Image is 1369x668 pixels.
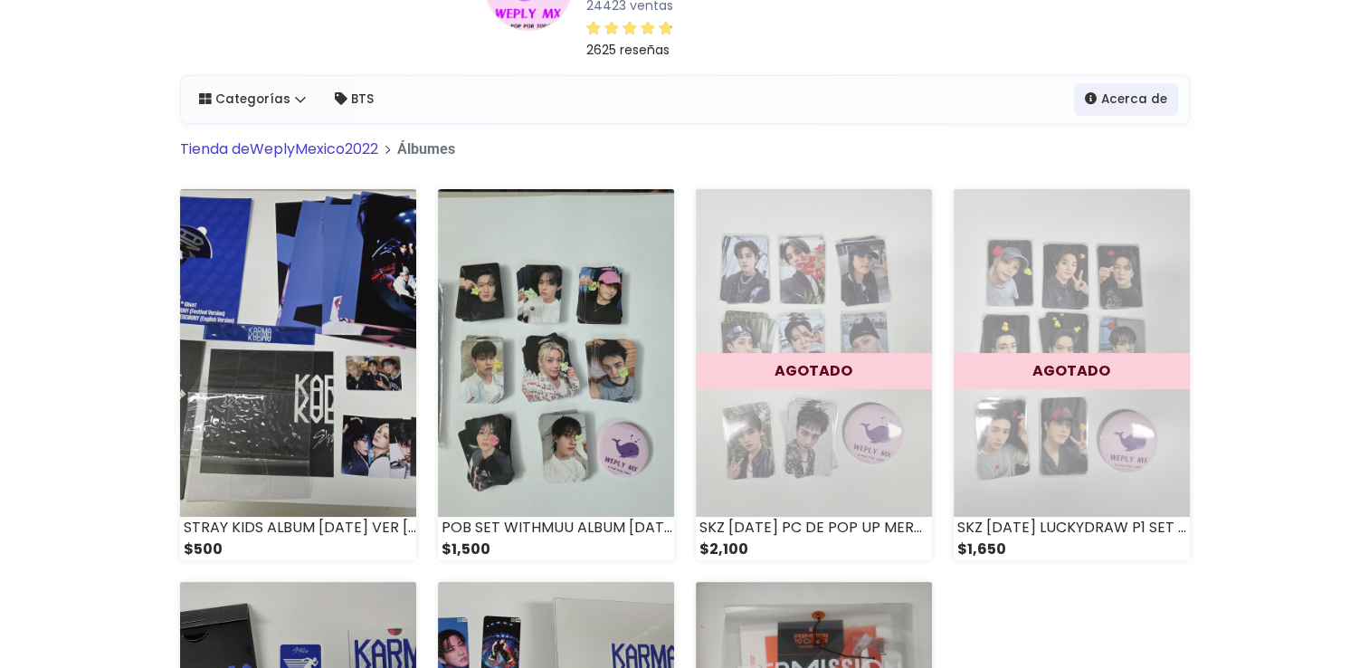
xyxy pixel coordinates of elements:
[696,517,932,539] div: SKZ [DATE] PC DE POP UP MERCH SET DE 8
[180,539,416,560] div: $500
[397,140,455,157] span: Álbumes
[586,41,670,59] small: 2625 reseñas
[696,539,932,560] div: $2,100
[696,189,932,517] img: small_1756046218302.jpeg
[438,189,674,560] a: POB SET WITHMUU ALBUM [DATE] SKZ $1,500
[438,539,674,560] div: $1,500
[954,189,1190,560] a: AGOTADO SKZ [DATE] LUCKYDRAW P1 SET DE 8 $1,650
[180,138,250,159] span: Tienda de
[180,517,416,539] div: STRAY KIDS ALBUM [DATE] VER [DATE] LIMITADO
[180,138,1190,175] nav: breadcrumb
[438,517,674,539] div: POB SET WITHMUU ALBUM [DATE] SKZ
[180,189,416,560] a: STRAY KIDS ALBUM [DATE] VER [DATE] LIMITADO $500
[324,83,385,116] a: BTS
[1074,83,1178,116] a: Acerca de
[586,17,673,39] div: 4.85 / 5
[180,138,378,159] a: Tienda deWeplyMexico2022
[180,189,416,517] img: small_1757033926976.jpeg
[954,353,1190,389] div: AGOTADO
[696,353,932,389] div: AGOTADO
[438,189,674,517] img: small_1756106322993.jpeg
[696,189,932,560] a: AGOTADO SKZ [DATE] PC DE POP UP MERCH SET DE 8 $2,100
[586,16,884,61] a: 2625 reseñas
[188,83,318,116] a: Categorías
[954,539,1190,560] div: $1,650
[954,517,1190,539] div: SKZ [DATE] LUCKYDRAW P1 SET DE 8
[954,189,1190,517] img: small_1756046126921.jpeg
